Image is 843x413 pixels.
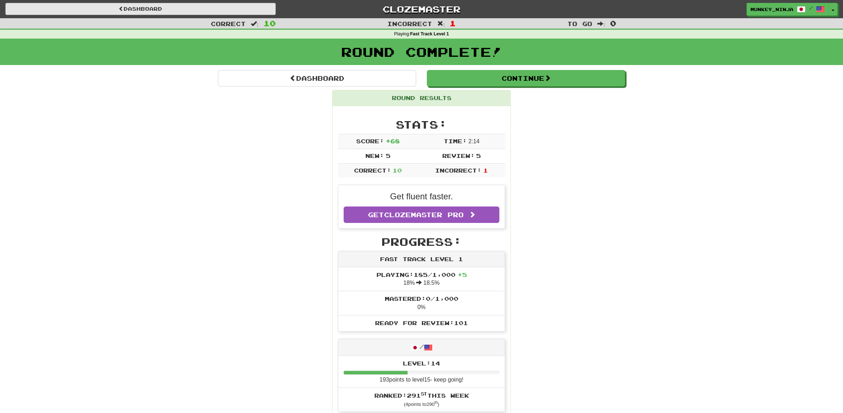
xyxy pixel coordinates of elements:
[338,339,505,356] div: /
[610,19,616,28] span: 0
[435,167,482,174] span: Incorrect:
[375,319,468,326] span: Ready for Review: 101
[597,21,605,27] span: :
[750,6,793,13] span: munkey_ninja
[356,138,384,144] span: Score:
[567,20,592,27] span: To go
[5,3,276,15] a: Dashboard
[354,167,391,174] span: Correct:
[365,152,384,159] span: New:
[264,19,276,28] span: 10
[344,190,499,203] p: Get fluent faster.
[442,152,475,159] span: Review:
[218,70,416,86] a: Dashboard
[483,167,488,174] span: 1
[338,356,505,388] li: 193 points to level 15 - keep going!
[421,391,427,396] sup: st
[393,167,402,174] span: 10
[437,21,445,27] span: :
[444,138,467,144] span: Time:
[286,3,557,15] a: Clozemaster
[344,206,499,223] a: GetClozemaster Pro
[3,45,840,59] h1: Round Complete!
[747,3,829,16] a: munkey_ninja /
[387,20,432,27] span: Incorrect
[410,31,449,36] strong: Fast Track Level 1
[338,252,505,267] div: Fast Track Level 1
[468,138,479,144] span: 2 : 14
[374,392,469,399] span: Ranked: 291 this week
[384,211,464,219] span: Clozemaster Pro
[386,138,400,144] span: + 68
[338,267,505,292] li: 18% 18.5%
[338,291,505,315] li: 0%
[435,400,438,404] sup: th
[251,21,259,27] span: :
[385,295,458,302] span: Mastered: 0 / 1,000
[809,6,813,11] span: /
[211,20,246,27] span: Correct
[476,152,481,159] span: 5
[403,360,440,367] span: Level: 14
[338,119,505,130] h2: Stats:
[404,402,439,407] small: ( 4 points to 290 )
[333,90,510,106] div: Round Results
[427,70,625,86] button: Continue
[458,271,467,278] span: + 5
[450,19,456,28] span: 1
[376,271,467,278] span: Playing: 185 / 1,000
[386,152,390,159] span: 5
[338,236,505,248] h2: Progress:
